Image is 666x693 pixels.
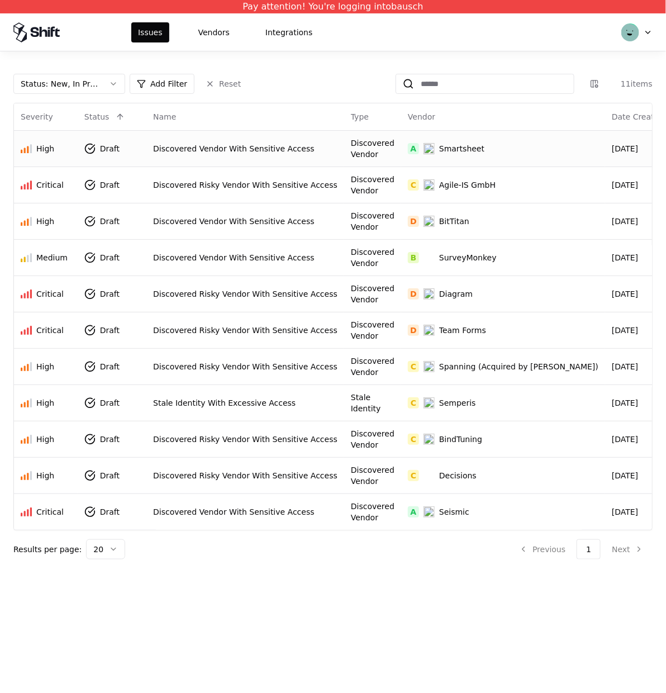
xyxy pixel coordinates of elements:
[100,361,120,372] div: Draft
[351,246,394,269] div: Discovered Vendor
[424,179,435,191] img: Agile-IS GmbH
[84,429,140,449] button: Draft
[424,325,435,336] img: Team Forms
[351,392,394,414] div: Stale Identity
[408,470,419,481] div: C
[36,397,54,409] div: High
[577,539,601,559] button: 1
[84,466,140,486] button: Draft
[351,355,394,378] div: Discovered Vendor
[36,216,54,227] div: High
[100,252,120,263] div: Draft
[351,210,394,232] div: Discovered Vendor
[608,78,653,89] div: 11 items
[424,470,435,481] img: Decisions
[84,211,140,231] button: Draft
[510,539,653,559] nav: pagination
[351,137,394,160] div: Discovered Vendor
[439,252,497,263] div: SurveyMonkey
[153,361,337,372] div: Discovered Risky Vendor With Sensitive Access
[424,506,435,518] img: Seismic
[84,357,140,377] button: Draft
[131,22,169,42] button: Issues
[84,139,140,159] button: Draft
[351,319,394,341] div: Discovered Vendor
[84,284,140,304] button: Draft
[100,397,120,409] div: Draft
[36,361,54,372] div: High
[21,111,53,122] div: Severity
[153,506,337,518] div: Discovered Vendor With Sensitive Access
[36,434,54,445] div: High
[84,248,140,268] button: Draft
[408,434,419,445] div: C
[351,174,394,196] div: Discovered Vendor
[36,143,54,154] div: High
[408,288,419,300] div: D
[439,288,473,300] div: Diagram
[153,179,337,191] div: Discovered Risky Vendor With Sensitive Access
[100,216,120,227] div: Draft
[408,216,419,227] div: D
[153,288,337,300] div: Discovered Risky Vendor With Sensitive Access
[408,397,419,409] div: C
[36,252,68,263] div: Medium
[100,143,120,154] div: Draft
[439,434,482,445] div: BindTuning
[424,252,435,263] img: SurveyMonkey
[408,252,419,263] div: B
[130,74,194,94] button: Add Filter
[36,470,54,481] div: High
[439,470,477,481] div: Decisions
[424,361,435,372] img: Spanning (Acquired by Kaseya)
[36,179,64,191] div: Critical
[351,428,394,450] div: Discovered Vendor
[153,252,337,263] div: Discovered Vendor With Sensitive Access
[439,179,496,191] div: Agile-IS GmbH
[153,434,337,445] div: Discovered Risky Vendor With Sensitive Access
[424,434,435,445] img: BindTuning
[259,22,319,42] button: Integrations
[100,288,120,300] div: Draft
[408,143,419,154] div: A
[100,434,120,445] div: Draft
[153,143,337,154] div: Discovered Vendor With Sensitive Access
[439,143,484,154] div: Smartsheet
[100,179,120,191] div: Draft
[84,111,110,122] div: Status
[424,143,435,154] img: Smartsheet
[153,111,176,122] div: Name
[13,544,82,555] p: Results per page:
[424,216,435,227] img: BitTitan
[36,288,64,300] div: Critical
[408,179,419,191] div: C
[84,393,140,413] button: Draft
[439,216,469,227] div: BitTitan
[439,325,486,336] div: Team Forms
[408,325,419,336] div: D
[199,74,248,94] button: Reset
[439,361,598,372] div: Spanning (Acquired by [PERSON_NAME])
[100,506,120,518] div: Draft
[36,506,64,518] div: Critical
[351,283,394,305] div: Discovered Vendor
[84,502,140,522] button: Draft
[424,397,435,409] img: Semperis
[612,111,664,122] div: Date Created
[153,470,337,481] div: Discovered Risky Vendor With Sensitive Access
[153,325,337,336] div: Discovered Risky Vendor With Sensitive Access
[21,78,100,89] div: Status : New, In Progress, Draft
[408,506,419,518] div: A
[153,216,337,227] div: Discovered Vendor With Sensitive Access
[439,397,476,409] div: Semperis
[153,397,337,409] div: Stale Identity With Excessive Access
[351,464,394,487] div: Discovered Vendor
[100,325,120,336] div: Draft
[408,361,419,372] div: C
[84,175,140,195] button: Draft
[100,470,120,481] div: Draft
[351,501,394,523] div: Discovered Vendor
[84,320,140,340] button: Draft
[351,111,369,122] div: Type
[192,22,236,42] button: Vendors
